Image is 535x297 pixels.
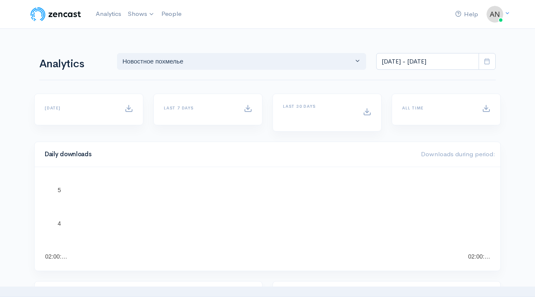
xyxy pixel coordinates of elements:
input: analytics date range selector [376,53,479,70]
a: Analytics [92,5,125,23]
h1: Analytics [39,58,107,70]
img: ZenCast Logo [29,6,82,23]
h6: All time [402,106,472,110]
a: Help [452,5,481,23]
h6: [DATE] [45,106,115,110]
svg: A chart. [45,177,490,261]
h4: Daily downloads [45,151,411,158]
h6: Last 30 days [283,104,353,109]
a: Shows [125,5,158,23]
iframe: gist-messenger-bubble-iframe [507,269,527,289]
button: Новостное похмелье [117,53,366,70]
text: 5 [58,187,61,193]
text: 4 [58,220,61,227]
a: People [158,5,185,23]
div: Новостное похмелье [122,57,353,66]
text: 02:00:… [468,253,490,260]
span: Downloads during period: [421,150,495,158]
text: 02:00:… [45,253,67,260]
img: ... [487,6,503,23]
h6: Last 7 days [164,106,234,110]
